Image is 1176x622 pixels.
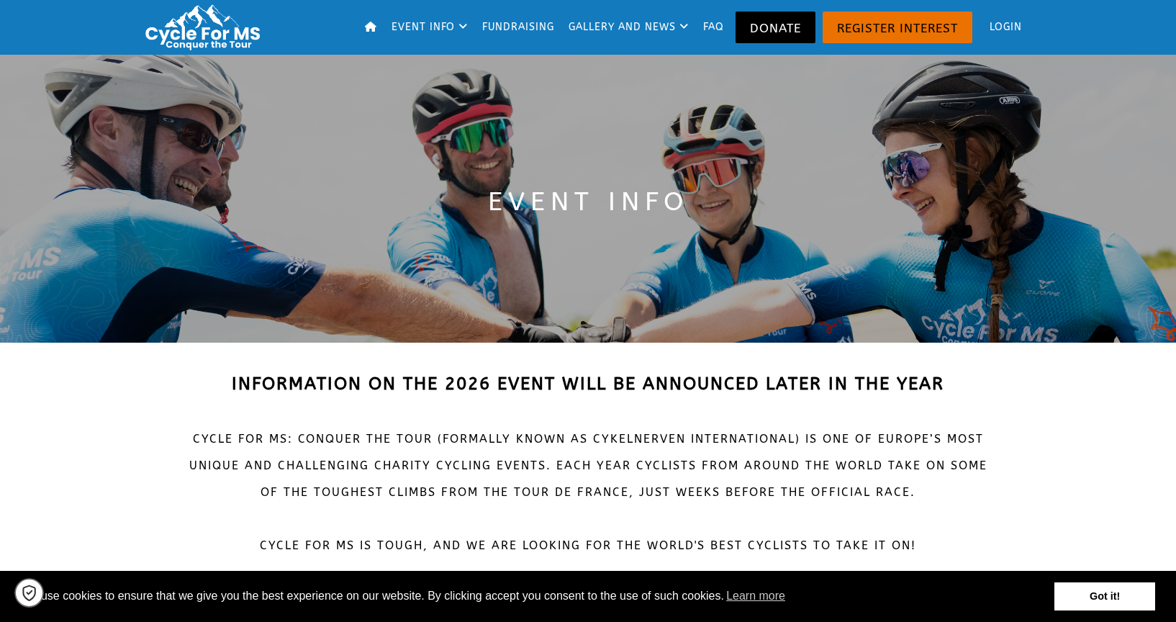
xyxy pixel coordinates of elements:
[1054,582,1155,611] a: dismiss cookie message
[21,585,1054,607] span: We use cookies to ensure that we give you the best experience on our website. By clicking accept ...
[736,12,815,43] a: Donate
[232,374,944,394] strong: INFORMATION ON THE 2026 EVENT WILL BE ANNOUNCED LATER IN THE YEAR
[140,3,271,52] img: Cycle for MS: Conquer the Tour
[488,186,689,217] span: Event Info
[823,12,972,43] a: Register Interest
[976,4,1028,51] a: Login
[724,585,787,607] a: learn more about cookies
[14,578,44,608] a: Cookie settings
[189,379,987,552] span: CYCLE FOR MS: Conquer the Tour (formally known as Cykelnerven International) IS ONE OF EUROPE’S M...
